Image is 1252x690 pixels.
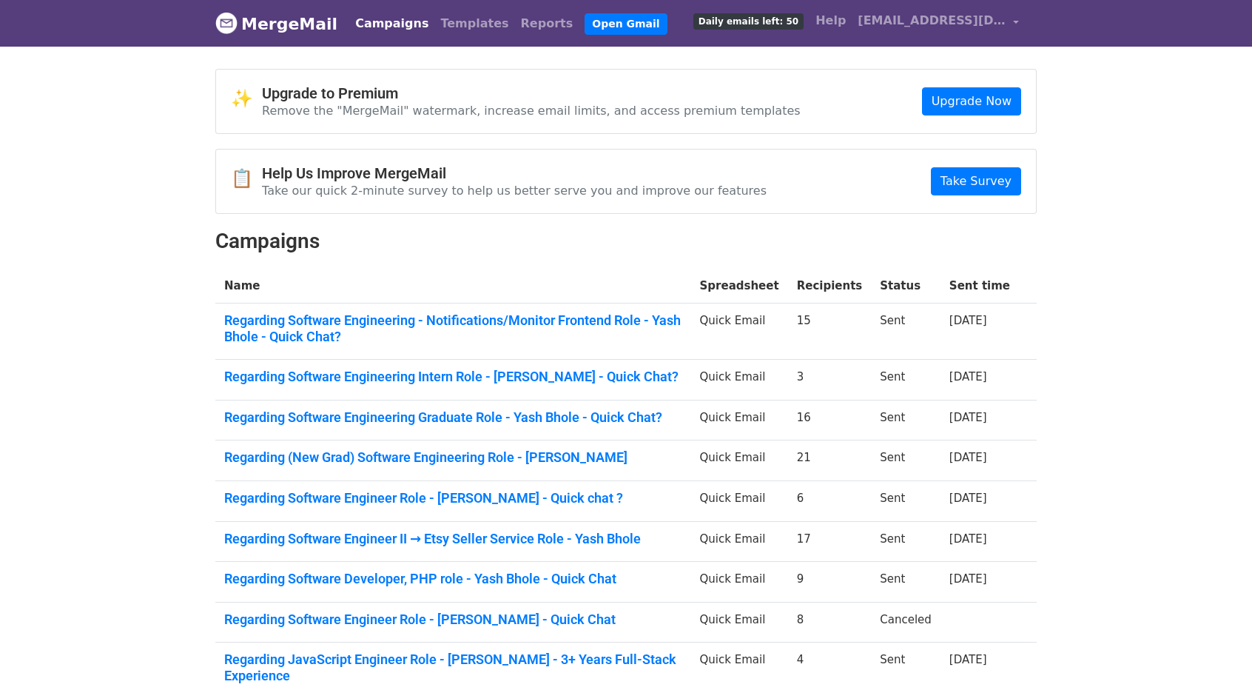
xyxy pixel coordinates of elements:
[788,562,872,603] td: 9
[871,521,940,562] td: Sent
[871,400,940,441] td: Sent
[949,370,987,383] a: [DATE]
[858,12,1006,30] span: [EMAIL_ADDRESS][DOMAIN_NAME]
[871,562,940,603] td: Sent
[231,88,262,110] span: ✨
[788,269,872,304] th: Recipients
[585,13,667,35] a: Open Gmail
[871,269,940,304] th: Status
[215,229,1037,254] h2: Campaigns
[871,481,940,522] td: Sent
[940,269,1019,304] th: Sent time
[224,652,682,683] a: Regarding JavaScript Engineer Role - [PERSON_NAME] - 3+ Years Full-Stack Experience
[788,481,872,522] td: 6
[788,400,872,441] td: 16
[852,6,1025,41] a: [EMAIL_ADDRESS][DOMAIN_NAME]
[871,602,940,643] td: Canceled
[949,653,987,666] a: [DATE]
[871,441,940,481] td: Sent
[788,521,872,562] td: 17
[215,8,337,39] a: MergeMail
[693,13,804,30] span: Daily emails left: 50
[949,411,987,424] a: [DATE]
[224,409,682,426] a: Regarding Software Engineering Graduate Role - Yash Bhole - Quick Chat?
[788,360,872,401] td: 3
[691,602,788,643] td: Quick Email
[871,360,940,401] td: Sent
[788,602,872,643] td: 8
[215,269,691,304] th: Name
[949,492,987,505] a: [DATE]
[231,168,262,190] span: 📋
[262,164,767,182] h4: Help Us Improve MergeMail
[687,6,810,36] a: Daily emails left: 50
[949,572,987,586] a: [DATE]
[691,441,788,481] td: Quick Email
[515,9,579,38] a: Reports
[224,571,682,587] a: Regarding Software Developer, PHP role - Yash Bhole - Quick Chat
[215,12,238,34] img: MergeMail logo
[931,167,1021,195] a: Take Survey
[262,103,801,118] p: Remove the "MergeMail" watermark, increase email limits, and access premium templates
[871,304,940,360] td: Sent
[224,449,682,466] a: Regarding (New Grad) Software Engineering Role - [PERSON_NAME]
[691,521,788,562] td: Quick Email
[1178,619,1252,690] iframe: Chat Widget
[810,6,852,36] a: Help
[691,562,788,603] td: Quick Email
[949,314,987,327] a: [DATE]
[262,183,767,198] p: Take our quick 2-minute survey to help us better serve you and improve our features
[922,87,1021,115] a: Upgrade Now
[691,269,788,304] th: Spreadsheet
[224,490,682,506] a: Regarding Software Engineer Role - [PERSON_NAME] - Quick chat ?
[949,451,987,464] a: [DATE]
[434,9,514,38] a: Templates
[224,312,682,344] a: Regarding Software Engineering - Notifications/Monitor Frontend Role - Yash Bhole - Quick Chat?
[691,400,788,441] td: Quick Email
[224,531,682,547] a: Regarding Software Engineer II → Etsy Seller Service Role - Yash Bhole
[788,441,872,481] td: 21
[691,304,788,360] td: Quick Email
[788,304,872,360] td: 15
[349,9,434,38] a: Campaigns
[224,612,682,628] a: Regarding Software Engineer Role - [PERSON_NAME] - Quick Chat
[262,84,801,102] h4: Upgrade to Premium
[691,481,788,522] td: Quick Email
[949,532,987,546] a: [DATE]
[691,360,788,401] td: Quick Email
[224,369,682,385] a: Regarding Software Engineering Intern Role - [PERSON_NAME] - Quick Chat?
